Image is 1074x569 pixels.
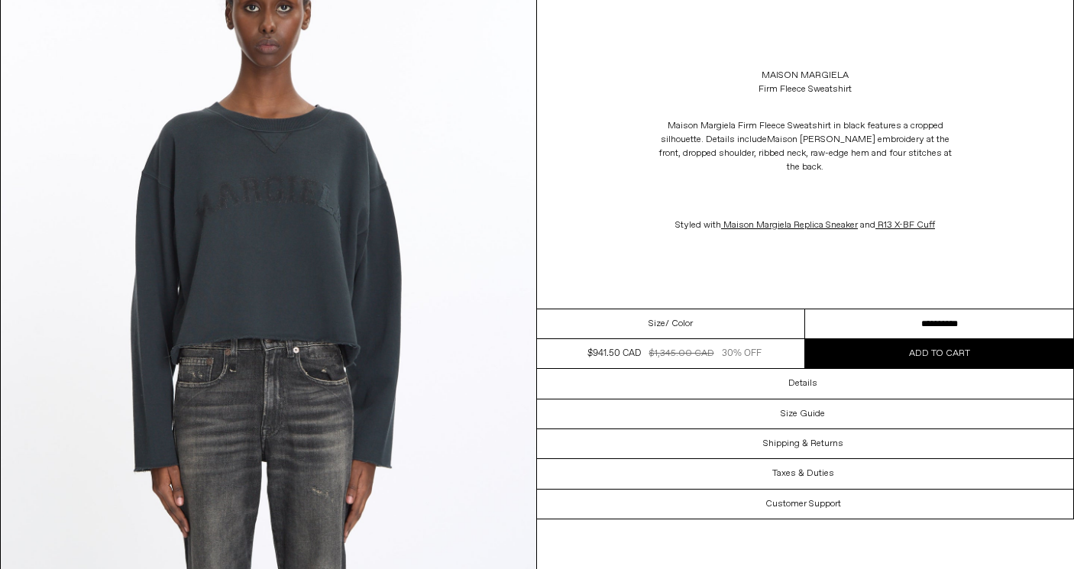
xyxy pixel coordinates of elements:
[772,468,834,479] h3: Taxes & Duties
[805,339,1073,368] button: Add to cart
[878,219,935,231] a: R13 X-BF Cuff
[762,69,849,82] a: Maison Margiela
[675,219,935,231] span: Styled with and
[763,438,843,449] h3: Shipping & Returns
[652,112,958,182] p: Maison Margiela Firm Fleece Sweatshirt in black features a cropped silhouette. Details include Ma...
[723,219,858,231] span: Maison Margiela Replica Sneaker
[649,317,665,331] span: Size
[759,82,852,96] div: Firm Fleece Sweatshirt
[665,317,693,331] span: / Color
[587,347,641,360] div: $941.50 CAD
[765,499,841,509] h3: Customer Support
[722,347,762,360] div: 30% OFF
[649,347,714,360] div: $1,345.00 CAD
[723,219,860,231] a: Maison Margiela Replica Sneaker
[781,409,825,419] h3: Size Guide
[788,378,817,389] h3: Details
[909,348,970,360] span: Add to cart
